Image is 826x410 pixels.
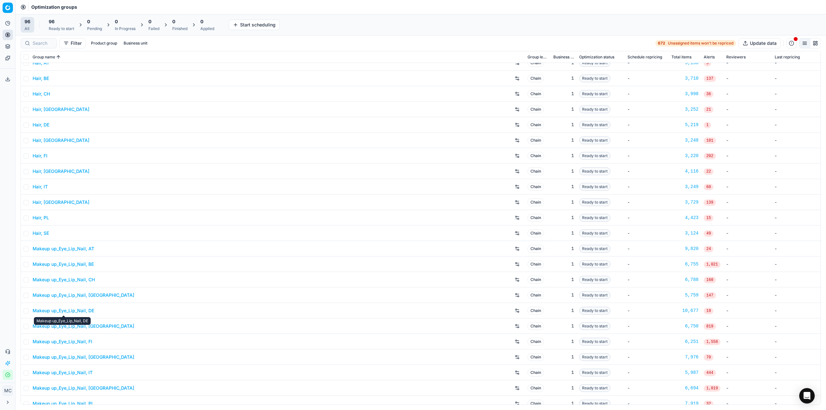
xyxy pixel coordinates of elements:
td: - [625,86,669,102]
a: Hair, PL [33,215,49,221]
span: Ready to start [579,276,610,284]
td: - [724,117,772,133]
a: 3,124 [671,230,699,236]
a: Hair, CH [33,91,50,97]
div: 1 [553,137,574,144]
div: 1 [553,323,574,329]
span: 444 [704,370,716,376]
a: Makeup up_Eye_Lip_Nail, [GEOGRAPHIC_DATA] [33,323,134,329]
div: 1 [553,122,574,128]
div: 3,220 [671,153,699,159]
td: - [724,164,772,179]
td: - [625,334,669,349]
td: - [625,256,669,272]
td: - [625,195,669,210]
a: Makeup up_Eye_Lip_Nail, IT [33,369,93,376]
td: - [724,380,772,396]
td: - [724,133,772,148]
span: Chain [528,121,544,129]
div: In Progress [115,26,136,31]
span: 0 [200,18,203,25]
button: Filter [59,38,86,48]
div: 5,759 [671,292,699,298]
td: - [772,349,821,365]
span: Ready to start [579,105,610,113]
span: 1,558 [704,339,720,345]
div: 7,919 [671,400,699,407]
span: 15 [704,215,713,221]
span: 21 [704,106,713,113]
td: - [772,256,821,272]
span: Unassigned items won't be repriced [668,41,733,46]
td: - [724,241,772,256]
span: 137 [704,75,716,82]
a: 5,130 [671,60,699,66]
div: 1 [553,292,574,298]
span: Ready to start [579,353,610,361]
span: Ready to start [579,229,610,237]
div: 3,710 [671,75,699,82]
td: - [772,365,821,380]
a: Hair, DE [33,122,49,128]
span: 70 [704,354,713,361]
a: 3,729 [671,199,699,205]
div: 1 [553,168,574,175]
a: 6,750 [671,323,699,329]
span: Ready to start [579,260,610,268]
span: Ready to start [579,90,610,98]
td: - [724,349,772,365]
span: Ready to start [579,136,610,144]
a: Makeup up_Eye_Lip_Nail, CH [33,276,95,283]
span: Alerts [704,55,715,60]
button: MC [3,385,13,396]
td: - [772,195,821,210]
span: 139 [704,199,716,206]
td: - [724,287,772,303]
span: Ready to start [579,307,610,315]
div: 1 [553,400,574,407]
nav: breadcrumb [31,4,77,10]
div: Makeup up_Eye_Lip_Nail, DE [34,317,91,325]
td: - [772,380,821,396]
td: - [625,349,669,365]
td: - [625,225,669,241]
td: - [724,334,772,349]
span: 96 [49,18,55,25]
a: Hair, [GEOGRAPHIC_DATA] [33,168,89,175]
div: 1 [553,354,574,360]
div: 1 [553,245,574,252]
a: 5,219 [671,122,699,128]
td: - [625,148,669,164]
td: - [625,133,669,148]
div: 4,116 [671,168,699,175]
span: Chain [528,214,544,222]
div: 6,755 [671,261,699,267]
td: - [772,86,821,102]
div: Ready to start [49,26,74,31]
td: - [772,334,821,349]
td: - [625,272,669,287]
a: 6,788 [671,276,699,283]
div: 5,987 [671,369,699,376]
span: Chain [528,152,544,160]
span: Ready to start [579,245,610,253]
span: 0 [148,18,151,25]
td: - [625,318,669,334]
span: Chain [528,307,544,315]
div: 1 [553,184,574,190]
span: 60 [704,184,713,190]
td: - [625,164,669,179]
span: Chain [528,90,544,98]
span: Ready to start [579,291,610,299]
a: Makeup up_Eye_Lip_Nail, FI [33,338,92,345]
div: Open Intercom Messenger [799,388,815,404]
td: - [772,210,821,225]
a: 3,252 [671,106,699,113]
div: 1 [553,153,574,159]
span: Ready to start [579,75,610,82]
span: Optimization groups [31,4,77,10]
td: - [772,133,821,148]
